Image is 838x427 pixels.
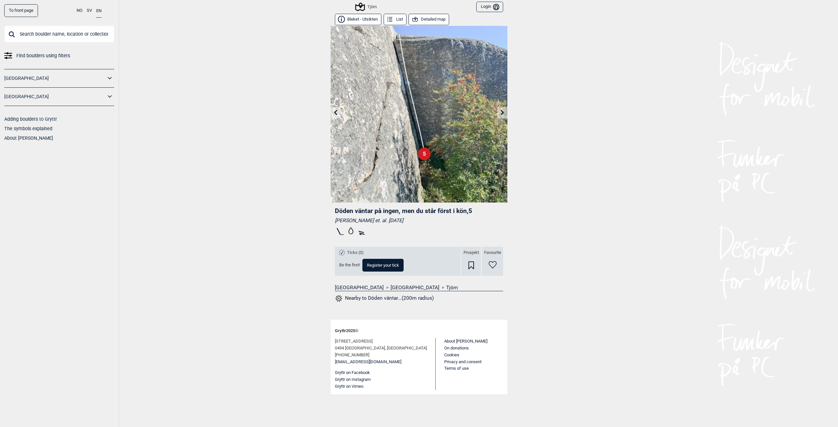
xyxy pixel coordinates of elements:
[335,383,363,390] button: Gryttr on Vimeo
[444,366,469,371] a: Terms of use
[4,4,38,17] a: To front page
[96,4,101,18] button: EN
[4,116,57,122] a: Adding boulders to Gryttr
[335,14,381,25] button: Bleket - Utsikten
[384,14,407,25] button: List
[347,250,364,256] span: Ticks (0)
[4,26,114,43] input: Search boulder name, location or collection
[484,250,501,256] span: Favourite
[444,346,469,350] a: On donations
[335,338,373,345] span: [STREET_ADDRESS]
[87,4,92,17] button: SV
[335,294,434,303] button: Nearby to Döden väntar...(200m radius)
[335,345,427,352] span: 0494 [GEOGRAPHIC_DATA], [GEOGRAPHIC_DATA]
[335,369,370,376] button: Gryttr on Facebook
[391,284,439,291] a: [GEOGRAPHIC_DATA]
[335,359,401,365] a: [EMAIL_ADDRESS][DOMAIN_NAME]
[77,4,82,17] button: NO
[4,92,106,101] a: [GEOGRAPHIC_DATA]
[335,207,472,215] span: Döden väntar på ingen, men du står först i kön , 5
[476,2,503,12] button: Login
[461,247,481,276] div: Prosjekt
[16,51,70,61] span: Find boulders using filters
[356,3,377,11] div: Tjörn
[335,217,503,224] div: [PERSON_NAME] et. al. [DATE]
[362,259,404,272] button: Register your tick
[339,262,360,268] span: Be the first!
[4,126,52,131] a: The symbols explained
[409,14,449,25] button: Detailed map
[335,324,503,338] div: Gryttr 2025 ©
[4,135,53,141] a: About [PERSON_NAME]
[4,51,114,61] a: Find boulders using filters
[335,376,371,383] button: Gryttr on Instagram
[335,352,369,359] span: [PHONE_NUMBER]
[444,352,459,357] a: Cookies
[331,26,507,203] img: Doden vantar pa ingen men du star forst i kon
[444,339,487,344] a: About [PERSON_NAME]
[446,284,458,291] a: Tjörn
[335,284,384,291] a: [GEOGRAPHIC_DATA]
[335,284,503,291] nav: > >
[444,359,482,364] a: Privacy and consent
[4,74,106,83] a: [GEOGRAPHIC_DATA]
[367,263,399,267] span: Register your tick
